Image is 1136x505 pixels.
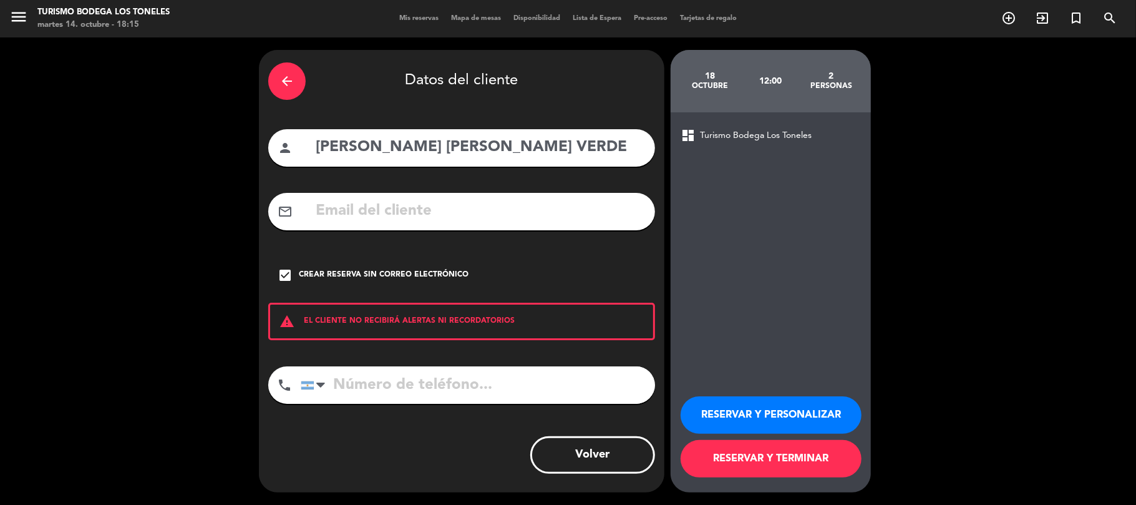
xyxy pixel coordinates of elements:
[740,59,801,103] div: 12:00
[9,7,28,26] i: menu
[1001,11,1016,26] i: add_circle_outline
[566,15,628,22] span: Lista de Espera
[393,15,445,22] span: Mis reservas
[277,378,292,393] i: phone
[681,396,862,434] button: RESERVAR Y PERSONALIZAR
[299,269,468,282] div: Crear reserva sin correo electrónico
[1069,11,1084,26] i: turned_in_not
[270,314,304,329] i: warning
[268,303,655,340] div: EL CLIENTE NO RECIBIRÁ ALERTAS NI RECORDATORIOS
[9,7,28,31] button: menu
[445,15,507,22] span: Mapa de mesas
[1035,11,1050,26] i: exit_to_app
[530,436,655,474] button: Volver
[278,140,293,155] i: person
[674,15,743,22] span: Tarjetas de regalo
[268,59,655,103] div: Datos del cliente
[681,440,862,478] button: RESERVAR Y TERMINAR
[700,129,812,143] span: Turismo Bodega Los Toneles
[681,128,696,143] span: dashboard
[278,204,293,219] i: mail_outline
[301,367,330,403] div: Argentina: +54
[314,199,646,224] input: Email del cliente
[37,6,170,19] div: Turismo Bodega Los Toneles
[278,268,293,283] i: check_box
[301,366,655,404] input: Número de teléfono...
[37,19,170,31] div: martes 14. octubre - 18:15
[507,15,566,22] span: Disponibilidad
[680,71,740,81] div: 18
[314,135,646,160] input: Nombre del cliente
[279,74,294,89] i: arrow_back
[801,71,862,81] div: 2
[680,81,740,91] div: octubre
[628,15,674,22] span: Pre-acceso
[801,81,862,91] div: personas
[1102,11,1117,26] i: search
